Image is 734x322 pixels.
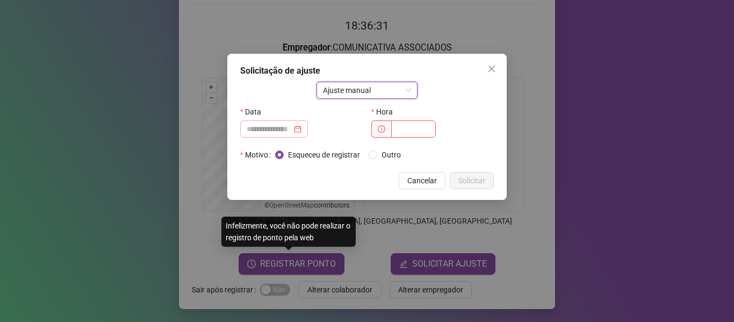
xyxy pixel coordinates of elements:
span: Esqueceu de registrar [284,149,364,161]
label: Data [240,103,268,120]
button: Solicitar [450,172,494,189]
span: Cancelar [407,175,437,187]
div: Infelizmente, você não pode realizar o registro de ponto pela web [221,217,356,247]
button: Cancelar [399,172,445,189]
button: Close [483,60,500,77]
span: clock-circle [378,125,385,133]
span: close [487,65,496,73]
span: Outro [377,149,405,161]
label: Hora [371,103,400,120]
div: Solicitação de ajuste [240,65,494,77]
span: Ajuste manual [323,82,412,98]
label: Motivo [240,146,275,163]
